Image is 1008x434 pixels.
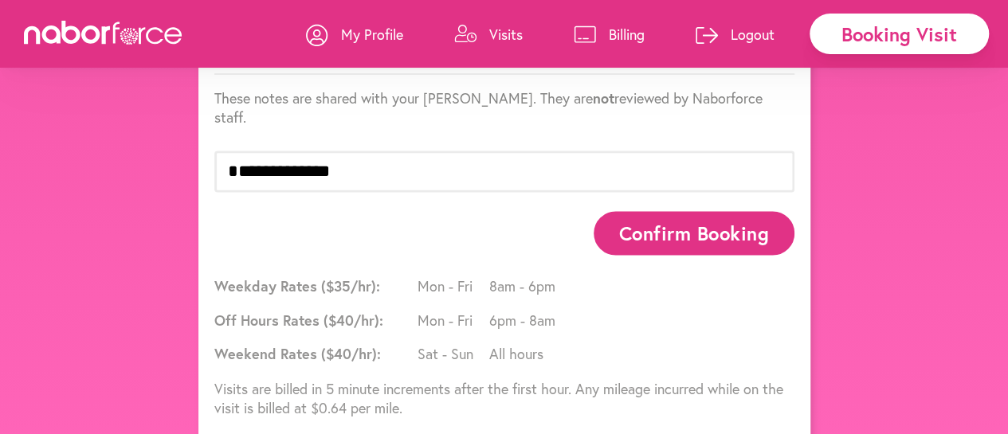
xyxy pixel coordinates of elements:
button: Confirm Booking [594,211,794,255]
div: Booking Visit [810,14,989,54]
span: All hours [489,343,561,362]
span: 6pm - 8am [489,310,561,329]
span: Mon - Fri [418,276,489,295]
span: ($ 40 /hr): [324,310,383,329]
span: Off Hours Rates [214,310,414,329]
span: Mon - Fri [418,310,489,329]
a: Billing [574,10,645,58]
a: Visits [454,10,523,58]
a: Logout [696,10,775,58]
strong: not [593,88,614,108]
span: ($ 40 /hr): [321,343,381,362]
span: ($ 35 /hr): [321,276,380,295]
p: My Profile [341,25,403,44]
p: Logout [731,25,775,44]
p: Visits are billed in 5 minute increments after the first hour. Any mileage incurred while on the ... [214,378,794,416]
a: My Profile [306,10,403,58]
span: Weekday Rates [214,276,414,295]
p: These notes are shared with your [PERSON_NAME]. They are reviewed by Naborforce staff. [214,88,794,127]
p: Visits [489,25,523,44]
span: Sat - Sun [418,343,489,362]
p: Billing [609,25,645,44]
span: 8am - 6pm [489,276,561,295]
span: Weekend Rates [214,343,414,362]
